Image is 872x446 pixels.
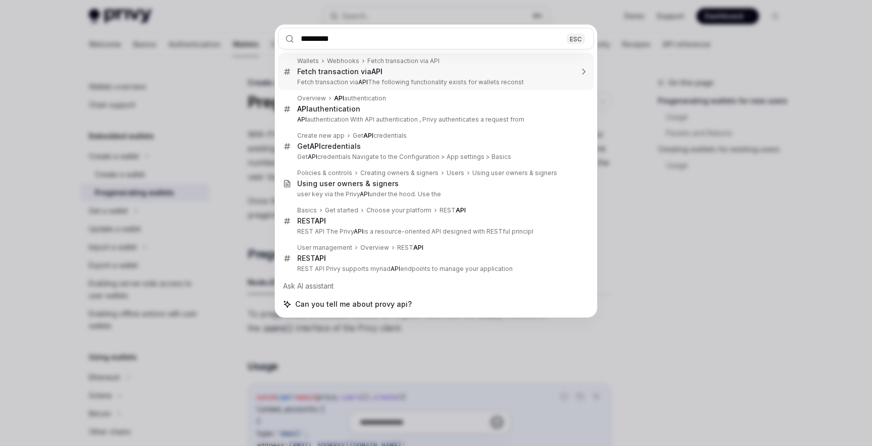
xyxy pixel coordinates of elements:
[371,67,383,76] b: API
[315,216,326,225] b: API
[297,153,573,161] p: Get credentials Navigate to the Configuration > App settings > Basics
[297,116,307,123] b: API
[297,265,573,273] p: REST API Privy supports myriad endpoints to manage your application
[366,206,431,214] div: Choose your platform
[297,78,573,86] p: Fetch transaction via The following functionality exists for wallets reconst
[297,132,345,140] div: Create new app
[297,228,573,236] p: REST API The Privy is a resource-oriented API designed with RESTful principl
[360,244,389,252] div: Overview
[295,299,412,309] span: Can you tell me about provy api?
[397,244,423,252] div: REST
[308,153,317,160] b: API
[334,94,386,102] div: authentication
[297,142,361,151] div: Get credentials
[325,206,358,214] div: Get started
[297,104,308,113] b: API
[297,67,383,76] div: Fetch transaction via
[297,216,326,226] div: REST
[297,57,319,65] div: Wallets
[297,244,352,252] div: User management
[447,169,464,177] div: Users
[360,169,439,177] div: Creating owners & signers
[334,94,344,102] b: API
[327,57,359,65] div: Webhooks
[278,277,594,295] div: Ask AI assistant
[297,104,360,114] div: authentication
[315,254,326,262] b: API
[413,244,423,251] b: API
[360,190,369,198] b: API
[310,142,321,150] b: API
[472,169,557,177] div: Using user owners & signers
[440,206,466,214] div: REST
[297,254,326,263] div: REST
[363,132,373,139] b: API
[297,169,352,177] div: Policies & controls
[456,206,466,214] b: API
[297,190,573,198] p: user key via the Privy under the hood. Use the
[391,265,400,272] b: API
[297,94,326,102] div: Overview
[358,78,368,86] b: API
[297,179,399,188] div: Using user owners & signers
[297,116,573,124] p: authentication With API authentication , Privy authenticates a request from
[567,33,585,44] div: ESC
[354,228,363,235] b: API
[297,206,317,214] div: Basics
[367,57,440,65] div: Fetch transaction via API
[353,132,407,140] div: Get credentials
